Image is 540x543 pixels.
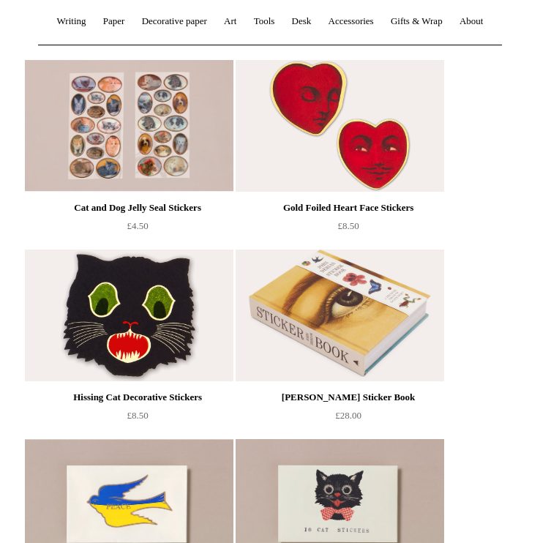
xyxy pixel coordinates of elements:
[54,192,220,235] a: Cat and Dog Jelly Seal Stickers £4.50
[127,220,148,231] span: £4.50
[217,2,244,41] a: Art
[58,199,217,217] div: Cat and Dog Jelly Seal Stickers
[236,60,443,192] img: Gold Foiled Heart Face Stickers
[335,410,361,421] span: £28.00
[265,60,473,192] a: Gold Foiled Heart Face Stickers Gold Foiled Heart Face Stickers
[383,2,450,41] a: Gifts & Wrap
[265,192,431,235] a: Gold Foiled Heart Face Stickers £8.50
[247,2,282,41] a: Tools
[50,2,94,41] a: Writing
[269,389,427,406] div: [PERSON_NAME] Sticker Book
[96,2,132,41] a: Paper
[127,410,148,421] span: £8.50
[54,60,262,192] a: Cat and Dog Jelly Seal Stickers Cat and Dog Jelly Seal Stickers
[25,250,233,381] img: Hissing Cat Decorative Stickers
[321,2,381,41] a: Accessories
[236,250,443,381] img: John Derian Sticker Book
[135,2,214,41] a: Decorative paper
[25,60,233,192] img: Cat and Dog Jelly Seal Stickers
[285,2,319,41] a: Desk
[265,381,431,424] a: [PERSON_NAME] Sticker Book £28.00
[54,381,220,424] a: Hissing Cat Decorative Stickers £8.50
[58,389,217,406] div: Hissing Cat Decorative Stickers
[265,250,473,381] a: John Derian Sticker Book John Derian Sticker Book
[54,250,262,381] a: Hissing Cat Decorative Stickers Hissing Cat Decorative Stickers
[452,2,491,41] a: About
[269,199,427,217] div: Gold Foiled Heart Face Stickers
[337,220,359,231] span: £8.50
